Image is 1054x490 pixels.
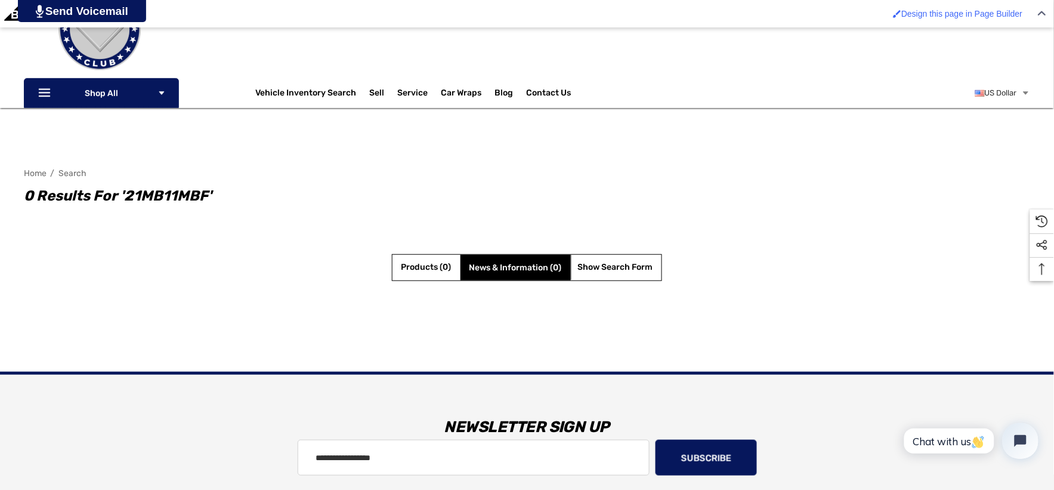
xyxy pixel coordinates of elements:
a: Home [24,168,47,178]
a: USD [975,81,1030,105]
span: Design this page in Page Builder [901,9,1022,19]
a: Vehicle Inventory Search [256,88,357,101]
img: PjwhLS0gR2VuZXJhdG9yOiBHcmF2aXQuaW8gLS0+PHN2ZyB4bWxucz0iaHR0cDovL3d3dy53My5vcmcvMjAwMC9zdmciIHhtb... [36,5,44,18]
img: Enabled brush for page builder edit. [893,10,901,18]
a: Blog [495,88,514,101]
a: Service [398,88,428,101]
a: Sell [370,81,398,105]
svg: Recently Viewed [1036,215,1048,227]
a: Enabled brush for page builder edit. Design this page in Page Builder [887,3,1028,24]
img: Close Admin Bar [1038,11,1046,16]
button: Subscribe [656,440,757,476]
span: Sell [370,88,385,101]
a: Hide Search Form [577,260,653,275]
svg: Social Media [1036,239,1048,251]
a: Search [58,168,86,178]
span: Car Wraps [441,88,482,101]
svg: Icon Line [37,87,55,100]
h1: 0 results for '21MB11MBF' [24,185,833,207]
a: Contact Us [527,88,571,101]
span: Show Search Form [577,260,653,275]
span: News & Information (0) [469,263,562,273]
svg: Icon Arrow Down [157,89,166,97]
h3: Newsletter Sign Up [15,409,1039,445]
span: Products (0) [401,262,452,272]
svg: Top [1030,263,1054,275]
a: Car Wraps [441,81,495,105]
nav: Breadcrumb [24,163,1030,184]
p: Shop All [24,78,179,108]
iframe: Tidio Chat [891,413,1049,469]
